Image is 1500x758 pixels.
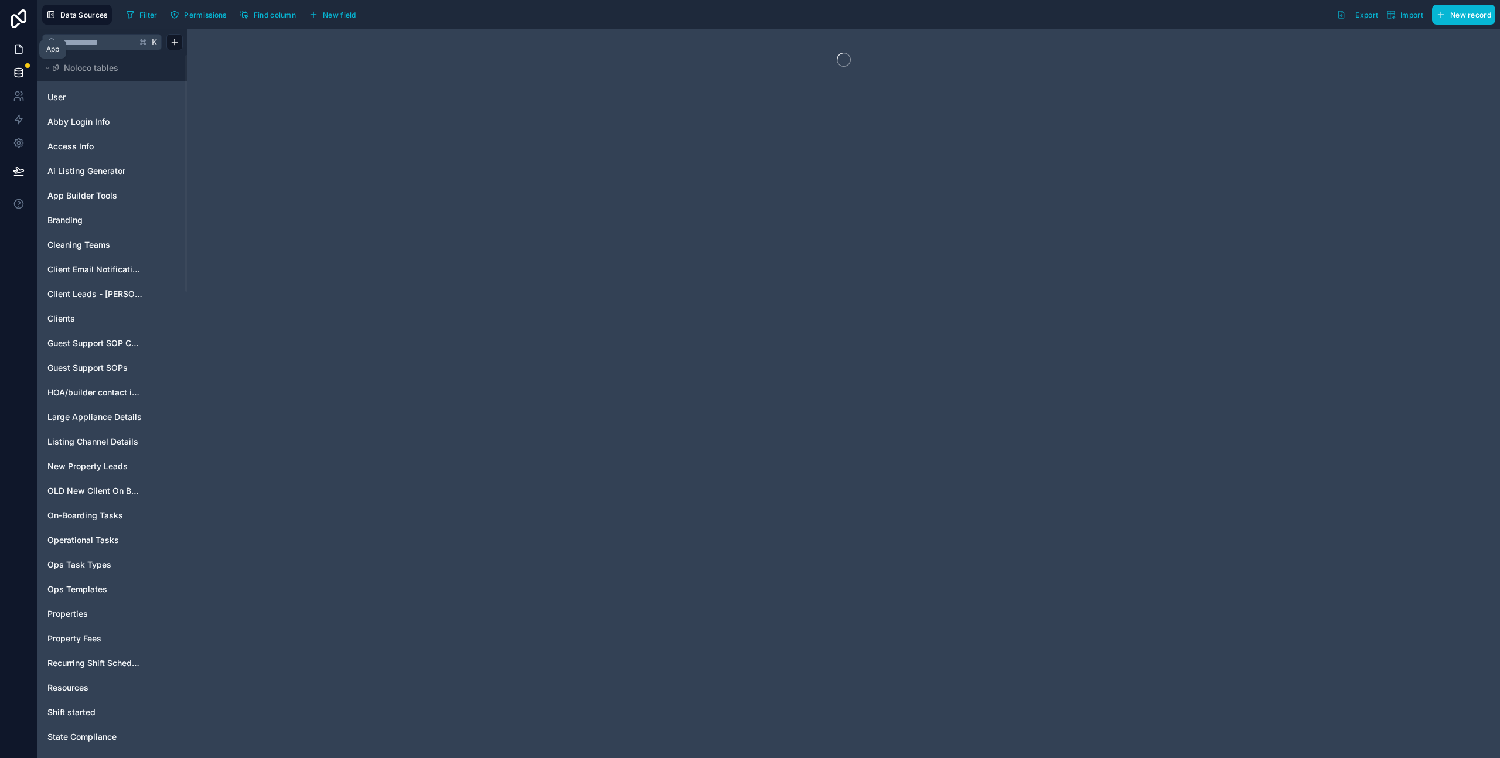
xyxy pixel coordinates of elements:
[42,137,183,156] div: Access Info
[42,5,112,25] button: Data Sources
[47,116,110,128] span: Abby Login Info
[42,60,176,76] button: Noloco tables
[42,112,183,131] div: Abby Login Info
[42,457,183,476] div: New Property Leads
[323,11,356,19] span: New field
[47,485,142,497] a: OLD New Client On Boarding
[47,313,75,325] span: Clients
[184,11,226,19] span: Permissions
[166,6,230,23] button: Permissions
[47,214,142,226] a: Branding
[139,11,158,19] span: Filter
[60,11,108,19] span: Data Sources
[47,706,96,718] span: Shift started
[47,411,142,423] a: Large Appliance Details
[42,334,183,353] div: Guest Support SOP Categories
[254,11,296,19] span: Find column
[42,235,183,254] div: Cleaning Teams
[47,633,142,644] a: Property Fees
[42,531,183,549] div: Operational Tasks
[47,190,117,202] span: App Builder Tools
[64,62,118,74] span: Noloco tables
[1427,5,1495,25] a: New record
[47,190,142,202] a: App Builder Tools
[236,6,300,23] button: Find column
[47,682,142,694] a: Resources
[42,211,183,230] div: Branding
[47,288,142,300] a: Client Leads - [PERSON_NAME] Permit Data
[47,165,142,177] a: Ai Listing Generator
[46,45,59,54] div: App
[47,559,142,571] a: Ops Task Types
[42,162,183,180] div: Ai Listing Generator
[47,141,142,152] a: Access Info
[47,510,123,521] span: On-Boarding Tasks
[47,387,142,398] a: HOA/builder contact info
[42,605,183,623] div: Properties
[47,362,128,374] span: Guest Support SOPs
[47,436,142,448] a: Listing Channel Details
[305,6,360,23] button: New field
[42,703,183,722] div: Shift started
[47,583,107,595] span: Ops Templates
[1450,11,1491,19] span: New record
[47,534,142,546] a: Operational Tasks
[47,214,83,226] span: Branding
[47,608,142,620] a: Properties
[47,706,142,718] a: Shift started
[47,141,94,152] span: Access Info
[47,91,66,103] span: User
[151,38,159,46] span: K
[47,559,111,571] span: Ops Task Types
[42,260,183,279] div: Client Email Notifications
[47,165,125,177] span: Ai Listing Generator
[42,432,183,451] div: Listing Channel Details
[42,555,183,574] div: Ops Task Types
[47,436,138,448] span: Listing Channel Details
[42,654,183,672] div: Recurring Shift Schedule
[47,91,142,103] a: User
[1432,5,1495,25] button: New record
[42,506,183,525] div: On-Boarding Tasks
[47,682,88,694] span: Resources
[47,239,142,251] a: Cleaning Teams
[121,6,162,23] button: Filter
[166,6,235,23] a: Permissions
[47,460,128,472] span: New Property Leads
[1382,5,1427,25] button: Import
[47,583,142,595] a: Ops Templates
[42,482,183,500] div: OLD New Client On Boarding
[42,285,183,303] div: Client Leads - Nash Permit Data
[47,337,142,349] a: Guest Support SOP Categories
[47,731,142,743] a: State Compliance
[42,88,183,107] div: User
[47,362,142,374] a: Guest Support SOPs
[47,510,142,521] a: On-Boarding Tasks
[47,534,119,546] span: Operational Tasks
[47,731,117,743] span: State Compliance
[42,408,183,426] div: Large Appliance Details
[42,728,183,746] div: State Compliance
[1332,5,1382,25] button: Export
[42,186,183,205] div: App Builder Tools
[42,629,183,648] div: Property Fees
[42,309,183,328] div: Clients
[47,633,101,644] span: Property Fees
[42,358,183,377] div: Guest Support SOPs
[47,264,142,275] a: Client Email Notifications
[47,608,88,620] span: Properties
[42,678,183,697] div: Resources
[42,580,183,599] div: Ops Templates
[47,657,142,669] span: Recurring Shift Schedule
[42,383,183,402] div: HOA/builder contact info
[47,116,142,128] a: Abby Login Info
[47,460,142,472] a: New Property Leads
[47,239,110,251] span: Cleaning Teams
[1355,11,1378,19] span: Export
